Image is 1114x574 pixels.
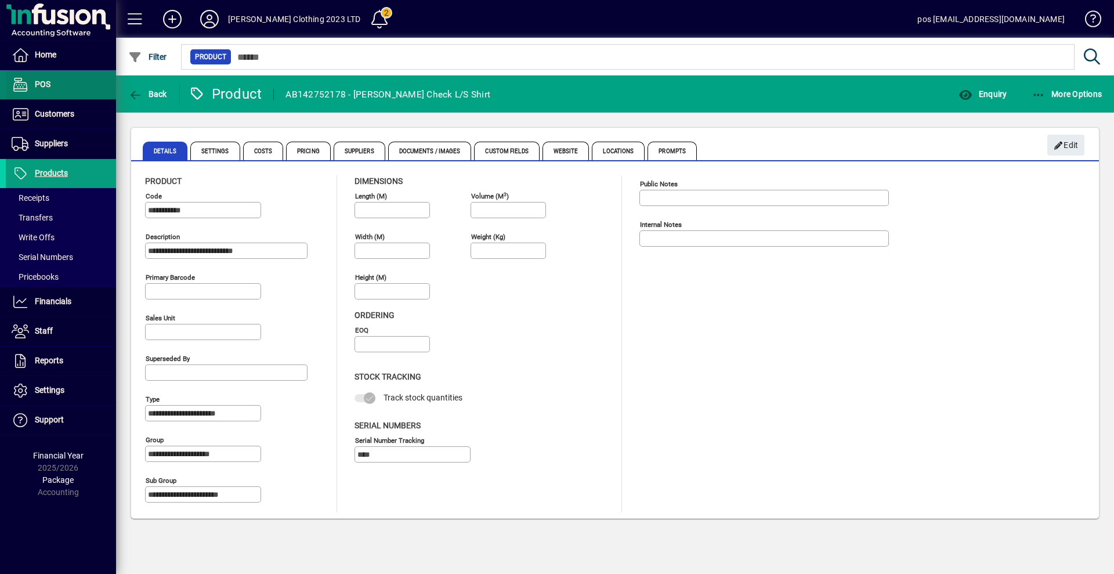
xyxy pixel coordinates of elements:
span: Serial Numbers [12,252,73,262]
span: Customers [35,109,74,118]
span: Package [42,475,74,485]
span: Details [143,142,187,160]
span: Track stock quantities [384,393,462,402]
mat-label: Group [146,436,164,444]
span: Costs [243,142,284,160]
mat-label: Primary barcode [146,273,195,281]
a: Receipts [6,188,116,208]
mat-label: EOQ [355,326,368,334]
a: Transfers [6,208,116,228]
mat-label: Code [146,192,162,200]
span: Reports [35,356,63,365]
span: Back [128,89,167,99]
span: Edit [1054,136,1079,155]
span: Write Offs [12,233,55,242]
span: Website [542,142,589,160]
a: Reports [6,346,116,376]
a: Customers [6,100,116,129]
a: Home [6,41,116,70]
button: Enquiry [956,84,1010,104]
span: Documents / Images [388,142,472,160]
sup: 3 [504,191,507,197]
span: Transfers [12,213,53,222]
mat-label: Sub group [146,476,176,485]
a: Serial Numbers [6,247,116,267]
span: Stock Tracking [355,372,421,381]
a: Staff [6,317,116,346]
span: More Options [1032,89,1102,99]
mat-label: Length (m) [355,192,387,200]
a: Settings [6,376,116,405]
div: [PERSON_NAME] Clothing 2023 LTD [228,10,360,28]
span: Prompts [648,142,697,160]
mat-label: Sales unit [146,314,175,322]
span: Financials [35,297,71,306]
button: Add [154,9,191,30]
button: Back [125,84,170,104]
span: Receipts [12,193,49,203]
span: Home [35,50,56,59]
span: Pricing [286,142,331,160]
span: Settings [190,142,240,160]
div: pos [EMAIL_ADDRESS][DOMAIN_NAME] [917,10,1065,28]
span: Ordering [355,311,395,320]
mat-label: Height (m) [355,273,386,281]
mat-label: Type [146,395,160,403]
app-page-header-button: Back [116,84,180,104]
span: Dimensions [355,176,403,186]
button: More Options [1029,84,1105,104]
span: POS [35,80,50,89]
div: AB142752178 - [PERSON_NAME] Check L/S Shirt [285,85,490,104]
mat-label: Public Notes [640,180,678,188]
span: Filter [128,52,167,62]
a: Write Offs [6,228,116,247]
button: Edit [1047,135,1084,156]
a: Knowledge Base [1076,2,1099,40]
span: Product [195,51,226,63]
mat-label: Volume (m ) [471,192,509,200]
a: Financials [6,287,116,316]
span: Custom Fields [474,142,539,160]
a: Support [6,406,116,435]
div: Product [189,85,262,103]
button: Profile [191,9,228,30]
mat-label: Serial Number tracking [355,436,424,444]
span: Suppliers [334,142,385,160]
a: Suppliers [6,129,116,158]
span: Product [145,176,182,186]
mat-label: Internal Notes [640,221,682,229]
mat-label: Superseded by [146,355,190,363]
mat-label: Description [146,233,180,241]
span: Pricebooks [12,272,59,281]
span: Settings [35,385,64,395]
a: POS [6,70,116,99]
span: Staff [35,326,53,335]
mat-label: Weight (Kg) [471,233,505,241]
span: Suppliers [35,139,68,148]
span: Locations [592,142,645,160]
a: Pricebooks [6,267,116,287]
span: Serial Numbers [355,421,421,430]
mat-label: Width (m) [355,233,385,241]
span: Support [35,415,64,424]
span: Products [35,168,68,178]
span: Financial Year [33,451,84,460]
span: Enquiry [959,89,1007,99]
button: Filter [125,46,170,67]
